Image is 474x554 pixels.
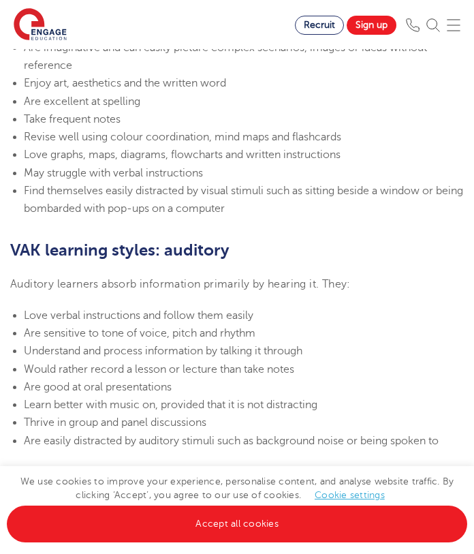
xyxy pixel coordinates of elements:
span: Enjoy art, aesthetics and the written word [24,77,226,89]
span: Are imaginative and can easily picture complex scenarios, images or ideas without reference [24,42,427,72]
span: Learn better with music on, provided that it is not distracting [24,399,317,411]
span: May struggle with verbal instructions [24,167,203,179]
span: Are easily distracted by auditory stimuli such as background noise or being spoken to [24,435,439,447]
span: Would rather record a lesson or lecture than take notes [24,363,294,375]
span: Thrive in group and panel discussions [24,416,206,429]
span: Take frequent notes [24,113,121,125]
a: Cookie settings [315,490,385,500]
img: Phone [406,18,420,32]
b: VAK learning styles: auditory [10,241,230,260]
span: Find themselves easily distracted by visual stimuli such as sitting beside a window or being bomb... [24,185,463,215]
span: Understand and process information by talking it through [24,345,302,357]
span: Are sensitive to tone of voice, pitch and rhythm [24,327,255,339]
span: Are excellent at spelling [24,95,140,108]
img: Engage Education [14,8,67,42]
a: Accept all cookies [7,506,467,542]
span: Are good at oral presentations [24,381,172,393]
span: Revise well using colour coordination, mind maps and flashcards [24,131,341,143]
img: Search [426,18,440,32]
img: Mobile Menu [447,18,460,32]
span: Love verbal instructions and follow them easily [24,309,253,322]
span: Auditory learners absorb information primarily by hearing it. They: [10,278,351,290]
a: Recruit [295,16,344,35]
span: Recruit [304,20,335,30]
a: Sign up [347,16,396,35]
span: We use cookies to improve your experience, personalise content, and analyse website traffic. By c... [7,476,467,529]
span: Love graphs, maps, diagrams, flowcharts and written instructions [24,149,341,161]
